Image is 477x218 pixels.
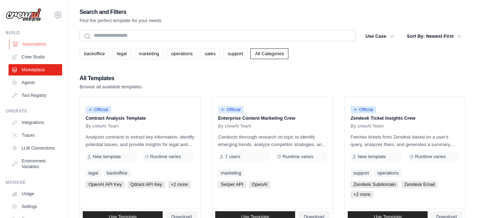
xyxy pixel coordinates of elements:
[218,123,251,129] span: By crewAI Team
[200,48,220,59] a: sales
[168,181,191,188] span: +2 more
[218,133,327,148] p: Conducts thorough research on topic to identify emerging trends, analyze competitor strategies, a...
[167,48,197,59] a: operations
[80,83,142,90] p: Browse all available templates
[415,154,446,160] span: Runtime varies
[6,180,62,185] div: Manage
[86,170,101,177] a: legal
[218,106,244,113] span: Official
[9,155,62,172] a: Environment Variables
[80,48,109,59] a: backoffice
[403,30,466,43] button: Sort By: Newest First
[351,115,460,122] p: Zendesk Ticket Insights Crew
[9,51,62,63] a: Crew Studio
[223,48,248,59] a: support
[6,30,62,36] div: Build
[249,181,270,188] span: OpenAI
[351,181,399,188] span: Zendesk Subdomain
[351,123,384,129] span: By crewAI Team
[9,201,62,212] a: Settings
[218,115,327,122] p: Enterprise Content Marketing Crew
[80,73,142,83] h2: All Templates
[86,106,111,113] span: Official
[9,38,63,50] a: Automations
[351,133,460,148] p: Fetches tickets from Zendesk based on a user's query, analyzes them, and generates a summary. Out...
[374,170,402,177] a: operations
[9,130,62,141] a: Traces
[358,154,386,160] span: New template
[361,30,399,43] button: Use Case
[86,115,195,122] p: Contract Analysis Template
[9,117,62,128] a: Integrations
[283,154,314,160] span: Runtime varies
[351,191,373,198] span: +2 more
[80,17,162,24] p: Find the perfect template for your needs
[9,90,62,101] a: Tool Registry
[9,64,62,76] a: Marketplace
[401,181,438,188] span: Zendesk Email
[80,7,162,17] h2: Search and Filters
[6,108,62,114] div: Operate
[218,181,246,188] span: Serper API
[218,170,244,177] a: marketing
[150,154,181,160] span: Runtime varies
[9,142,62,154] a: LLM Connections
[351,106,376,113] span: Official
[104,170,130,177] a: backoffice
[86,181,125,188] span: OpenAI API Key
[86,133,195,148] p: Analyzes contracts to extract key information, identify potential issues, and provide insights fo...
[128,181,165,188] span: Qdrant API Key
[9,77,62,88] a: Agents
[112,48,131,59] a: legal
[93,154,121,160] span: New template
[6,8,41,22] img: Logo
[86,123,119,129] span: By crewAI Team
[225,154,240,160] span: 7 users
[134,48,164,59] a: marketing
[351,170,372,177] a: support
[9,188,62,199] a: Usage
[250,48,288,59] a: All Categories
